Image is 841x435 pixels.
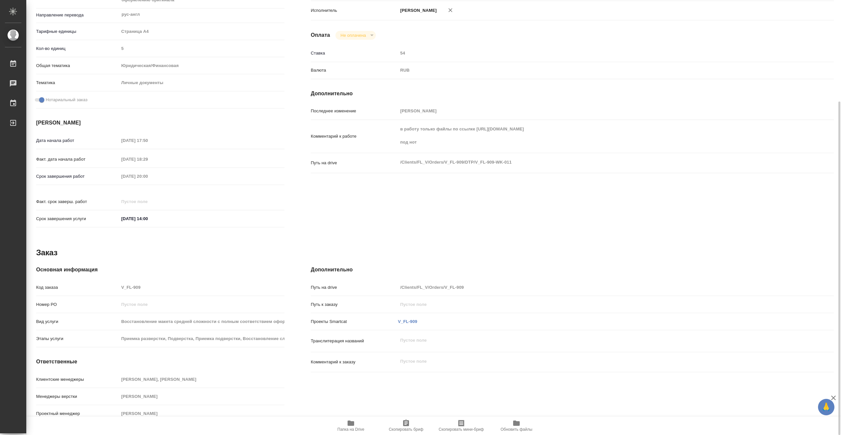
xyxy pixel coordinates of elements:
[36,12,119,18] p: Направление перевода
[36,173,119,180] p: Срок завершения работ
[36,137,119,144] p: Дата начала работ
[36,301,119,308] p: Номер РО
[119,44,284,53] input: Пустое поле
[311,359,398,365] p: Комментарий к заказу
[36,198,119,205] p: Факт. срок заверш. работ
[398,106,790,116] input: Пустое поле
[36,335,119,342] p: Этапы услуги
[335,31,376,40] div: Не оплачена
[398,319,417,324] a: V_FL-909
[323,417,378,435] button: Папка на Drive
[36,80,119,86] p: Тематика
[311,160,398,166] p: Путь на drive
[311,31,330,39] h4: Оплата
[311,301,398,308] p: Путь к заказу
[36,358,284,366] h4: Ответственные
[398,124,790,148] textarea: в работу только файлы по ссылке [URL][DOMAIN_NAME] под нот
[311,284,398,291] p: Путь на drive
[337,427,364,432] span: Папка на Drive
[389,427,423,432] span: Скопировать бриф
[398,283,790,292] input: Пустое поле
[36,156,119,163] p: Факт. дата начала работ
[398,7,437,14] p: [PERSON_NAME]
[818,399,834,415] button: 🙏
[119,214,176,223] input: ✎ Введи что-нибудь
[36,119,284,127] h4: [PERSON_NAME]
[36,410,119,417] p: Проектный менеджер
[119,300,284,309] input: Пустое поле
[439,427,484,432] span: Скопировать мини-бриф
[398,300,790,309] input: Пустое поле
[311,90,834,98] h4: Дополнительно
[443,3,458,17] button: Удалить исполнителя
[36,284,119,291] p: Код заказа
[36,266,284,274] h4: Основная информация
[434,417,489,435] button: Скопировать мини-бриф
[119,60,284,71] div: Юридическая/Финансовая
[821,400,832,414] span: 🙏
[119,409,284,418] input: Пустое поле
[119,283,284,292] input: Пустое поле
[311,266,834,274] h4: Дополнительно
[119,392,284,401] input: Пустое поле
[311,7,398,14] p: Исполнитель
[311,67,398,74] p: Валюта
[36,393,119,400] p: Менеджеры верстки
[119,334,284,343] input: Пустое поле
[119,317,284,326] input: Пустое поле
[311,318,398,325] p: Проекты Smartcat
[36,28,119,35] p: Тарифные единицы
[501,427,533,432] span: Обновить файлы
[46,97,87,103] span: Нотариальный заказ
[36,247,57,258] h2: Заказ
[36,376,119,383] p: Клиентские менеджеры
[119,154,176,164] input: Пустое поле
[36,216,119,222] p: Срок завершения услуги
[119,26,284,37] div: Страница А4
[398,48,790,58] input: Пустое поле
[489,417,544,435] button: Обновить файлы
[119,197,176,206] input: Пустое поле
[378,417,434,435] button: Скопировать бриф
[36,62,119,69] p: Общая тематика
[311,133,398,140] p: Комментарий к работе
[339,33,368,38] button: Не оплачена
[119,172,176,181] input: Пустое поле
[311,50,398,57] p: Ставка
[36,318,119,325] p: Вид услуги
[311,338,398,344] p: Транслитерация названий
[398,65,790,76] div: RUB
[119,375,284,384] input: Пустое поле
[119,77,284,88] div: Личные документы
[311,108,398,114] p: Последнее изменение
[398,157,790,168] textarea: /Clients/FL_V/Orders/V_FL-909/DTP/V_FL-909-WK-011
[119,136,176,145] input: Пустое поле
[36,45,119,52] p: Кол-во единиц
